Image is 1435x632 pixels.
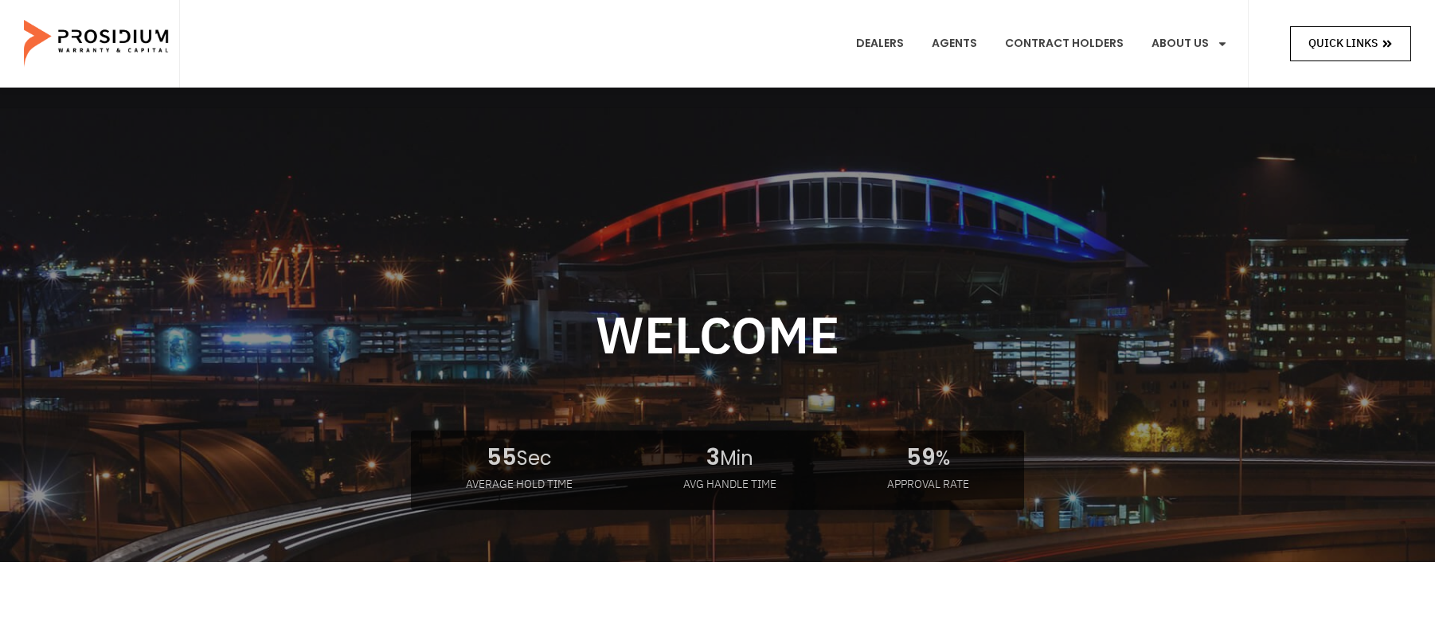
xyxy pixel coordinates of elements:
[993,14,1136,73] a: Contract Holders
[1308,33,1378,53] span: Quick Links
[844,14,916,73] a: Dealers
[1290,26,1411,60] a: Quick Links
[844,14,1240,73] nav: Menu
[1140,14,1240,73] a: About Us
[920,14,989,73] a: Agents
